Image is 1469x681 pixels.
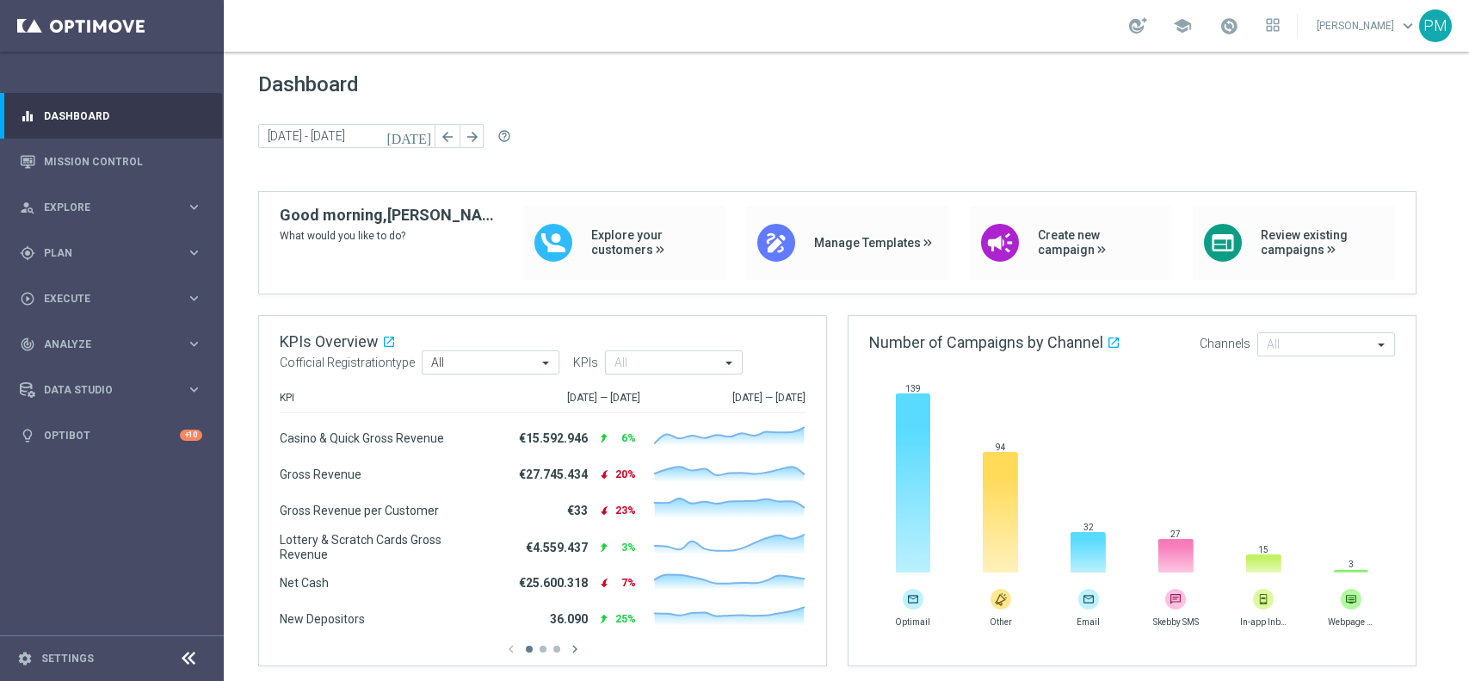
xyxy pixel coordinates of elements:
[186,336,202,352] i: keyboard_arrow_right
[19,109,203,123] button: equalizer Dashboard
[1315,13,1419,39] a: [PERSON_NAME]keyboard_arrow_down
[44,248,186,258] span: Plan
[20,245,35,261] i: gps_fixed
[1419,9,1452,42] div: PM
[19,155,203,169] button: Mission Control
[44,139,202,184] a: Mission Control
[20,93,202,139] div: Dashboard
[44,412,180,458] a: Optibot
[44,294,186,304] span: Execute
[19,337,203,351] button: track_changes Analyze keyboard_arrow_right
[19,201,203,214] button: person_search Explore keyboard_arrow_right
[20,108,35,124] i: equalizer
[44,202,186,213] span: Explore
[1173,16,1192,35] span: school
[44,339,186,350] span: Analyze
[20,428,35,443] i: lightbulb
[186,290,202,306] i: keyboard_arrow_right
[1398,16,1417,35] span: keyboard_arrow_down
[20,412,202,458] div: Optibot
[20,200,186,215] div: Explore
[44,385,186,395] span: Data Studio
[20,200,35,215] i: person_search
[19,246,203,260] button: gps_fixed Plan keyboard_arrow_right
[186,245,202,261] i: keyboard_arrow_right
[186,381,202,398] i: keyboard_arrow_right
[20,291,186,306] div: Execute
[19,292,203,306] button: play_circle_outline Execute keyboard_arrow_right
[20,337,35,352] i: track_changes
[20,291,35,306] i: play_circle_outline
[20,382,186,398] div: Data Studio
[41,653,94,664] a: Settings
[186,199,202,215] i: keyboard_arrow_right
[180,430,202,441] div: +10
[19,429,203,443] button: lightbulb Optibot +10
[20,337,186,352] div: Analyze
[44,93,202,139] a: Dashboard
[19,383,203,397] button: Data Studio keyboard_arrow_right
[20,139,202,184] div: Mission Control
[20,245,186,261] div: Plan
[17,651,33,666] i: settings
